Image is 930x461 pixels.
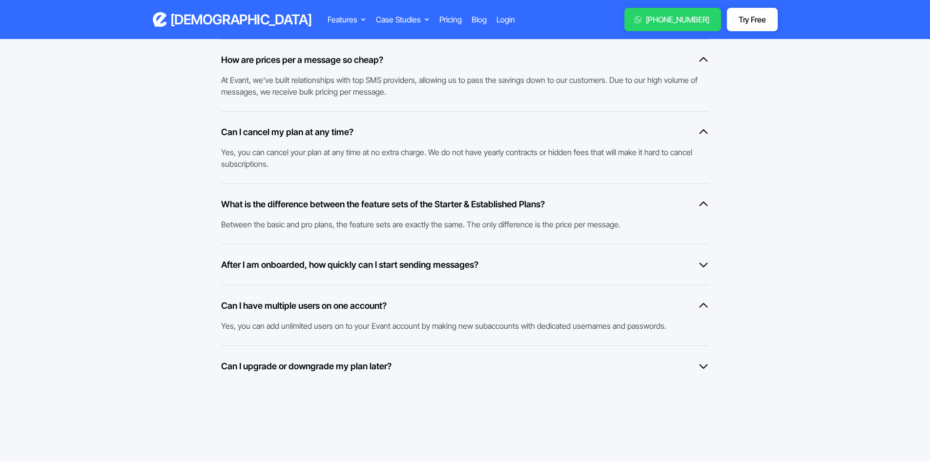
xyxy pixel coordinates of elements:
a: Blog [472,14,487,25]
h6: How are prices per a message so cheap? [221,53,383,66]
a: home [153,11,312,28]
a: Login [496,14,515,25]
div: Case Studies [376,14,421,25]
h3: [DEMOGRAPHIC_DATA] [170,11,312,28]
h6: After I am onboarded, how quickly can I start sending messages? [221,258,478,271]
a: [PHONE_NUMBER] [624,8,722,31]
div: Features [328,14,357,25]
h6: Can I upgrade or downgrade my plan later? [221,360,392,373]
a: Pricing [439,14,462,25]
h6: Can I cancel my plan at any time? [221,125,353,139]
div: [PHONE_NUMBER] [646,14,710,25]
h6: Can I have multiple users on one account? [221,299,387,312]
div: At Evant, we've built relationships with top SMS providers, allowing us to pass the savings down ... [221,66,700,98]
div: Yes, you can add unlimited users on to your Evant account by making new subaccounts with dedicate... [221,312,700,332]
div: Between the basic and pro plans, the feature sets are exactly the same. The only difference is th... [221,211,700,230]
h6: What is the difference between the feature sets of the Starter & Established Plans? [221,198,545,211]
div: Case Studies [376,14,430,25]
div: Features [328,14,366,25]
div: Yes, you can cancel your plan at any time at no extra charge. We do not have yearly contracts or ... [221,139,700,170]
a: Try Free [727,8,777,31]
